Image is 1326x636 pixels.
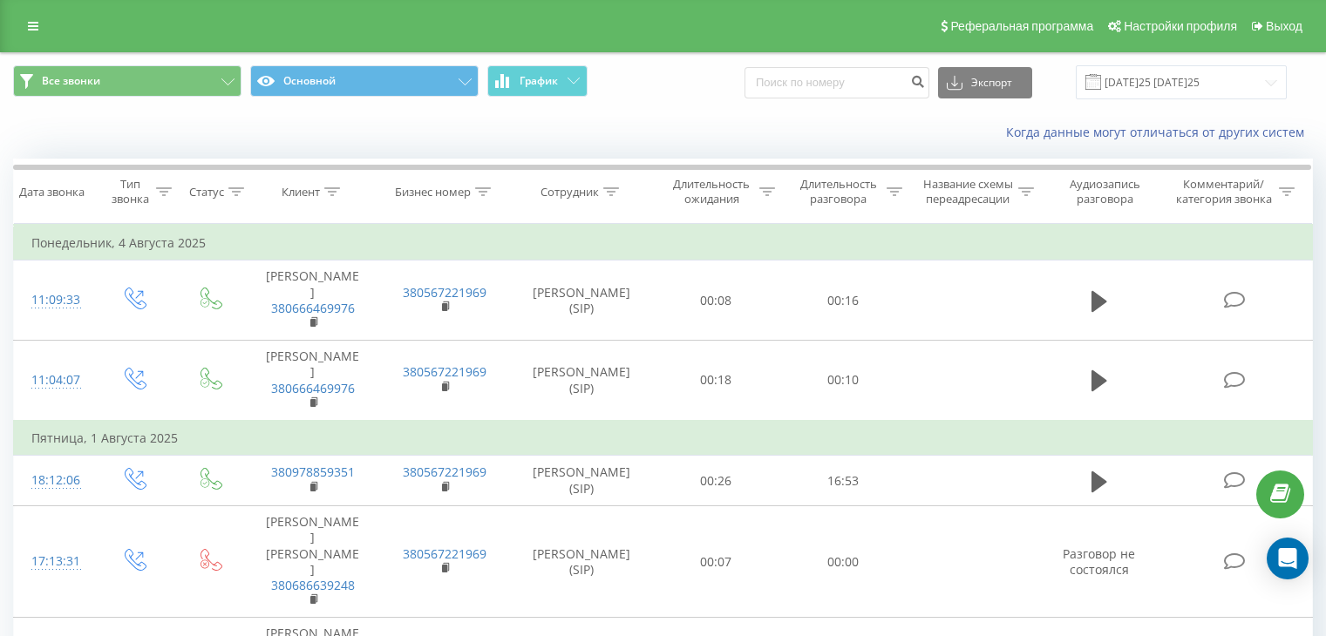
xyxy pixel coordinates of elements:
[110,177,151,206] div: Тип звонка
[403,545,486,562] a: 380567221969
[653,456,779,506] td: 00:26
[14,226,1313,260] td: Понедельник, 4 Августа 2025
[511,506,653,618] td: [PERSON_NAME] (SIP)
[922,177,1014,206] div: Название схемы переадресации
[779,341,906,421] td: 00:10
[487,65,588,97] button: График
[271,300,355,316] a: 380666469976
[31,463,78,497] div: 18:12:06
[1006,124,1313,140] a: Когда данные могут отличаться от других систем
[14,421,1313,456] td: Пятница, 1 Августа 2025
[42,74,100,88] span: Все звонки
[1173,177,1275,206] div: Комментарий/категория звонка
[403,284,486,301] a: 380567221969
[271,380,355,396] a: 380666469976
[795,177,882,206] div: Длительность разговора
[1124,19,1237,33] span: Настройки профиля
[31,283,78,317] div: 11:09:33
[511,456,653,506] td: [PERSON_NAME] (SIP)
[247,341,378,421] td: [PERSON_NAME]
[669,177,756,206] div: Длительность ожидания
[247,506,378,618] td: [PERSON_NAME] [PERSON_NAME]
[250,65,479,97] button: Основной
[282,185,320,200] div: Клиент
[653,260,779,341] td: 00:08
[1063,545,1135,578] span: Разговор не состоялся
[31,363,78,397] div: 11:04:07
[779,456,906,506] td: 16:53
[271,463,355,480] a: 380978859351
[31,545,78,578] div: 17:13:31
[1266,19,1302,33] span: Выход
[745,67,929,98] input: Поиск по номеру
[271,577,355,593] a: 380686639248
[653,341,779,421] td: 00:18
[1267,538,1309,579] div: Open Intercom Messenger
[403,463,486,480] a: 380567221969
[403,363,486,380] a: 380567221969
[247,260,378,341] td: [PERSON_NAME]
[653,506,779,618] td: 00:07
[19,185,85,200] div: Дата звонка
[395,185,471,200] div: Бизнес номер
[541,185,599,200] div: Сотрудник
[779,506,906,618] td: 00:00
[950,19,1093,33] span: Реферальная программа
[938,67,1032,98] button: Экспорт
[13,65,241,97] button: Все звонки
[1054,177,1156,206] div: Аудиозапись разговора
[779,260,906,341] td: 00:16
[511,260,653,341] td: [PERSON_NAME] (SIP)
[520,75,558,87] span: График
[189,185,224,200] div: Статус
[511,341,653,421] td: [PERSON_NAME] (SIP)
